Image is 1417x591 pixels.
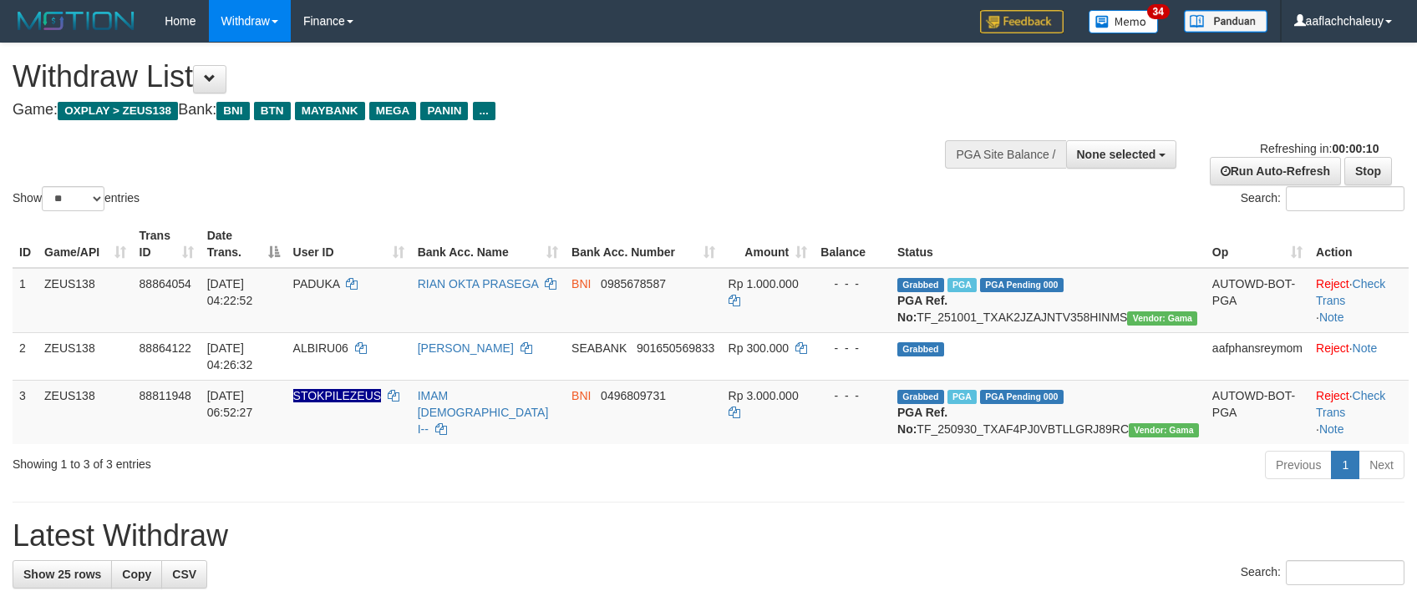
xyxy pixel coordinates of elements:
[1066,140,1177,169] button: None selected
[1077,148,1156,161] span: None selected
[13,332,38,380] td: 2
[13,560,112,588] a: Show 25 rows
[1241,186,1404,211] label: Search:
[1206,220,1309,268] th: Op: activate to sort column ascending
[891,220,1206,268] th: Status
[13,380,38,444] td: 3
[571,341,627,355] span: SEABANK
[418,277,538,290] a: RIAN OKTA PRASEGA
[947,278,977,292] span: Marked by aafsreyleap
[637,341,714,355] span: Copy 901650569833 to clipboard
[207,389,253,419] span: [DATE] 06:52:27
[295,102,365,120] span: MAYBANK
[820,275,884,292] div: - - -
[1309,268,1409,333] td: · ·
[418,341,514,355] a: [PERSON_NAME]
[980,10,1064,33] img: Feedback.jpg
[1316,277,1385,307] a: Check Trans
[980,278,1064,292] span: PGA Pending
[891,268,1206,333] td: TF_251001_TXAK2JZAJNTV358HINMS
[891,380,1206,444] td: TF_250930_TXAF4PJ0VBTLLGRJ89RC
[1309,332,1409,380] td: ·
[287,220,411,268] th: User ID: activate to sort column ascending
[1210,157,1341,185] a: Run Auto-Refresh
[814,220,891,268] th: Balance
[254,102,291,120] span: BTN
[42,186,104,211] select: Showentries
[140,389,191,402] span: 88811948
[897,294,947,324] b: PGA Ref. No:
[369,102,417,120] span: MEGA
[1319,422,1344,436] a: Note
[1316,389,1385,419] a: Check Trans
[201,220,287,268] th: Date Trans.: activate to sort column descending
[1260,142,1379,155] span: Refreshing in:
[1184,10,1267,33] img: panduan.png
[293,277,340,290] span: PADUKA
[13,449,578,472] div: Showing 1 to 3 of 3 entries
[601,389,666,402] span: Copy 0496809731 to clipboard
[945,140,1065,169] div: PGA Site Balance /
[13,8,140,33] img: MOTION_logo.png
[897,390,944,404] span: Grabbed
[1206,380,1309,444] td: AUTOWD-BOT-PGA
[13,102,928,119] h4: Game: Bank:
[293,389,382,402] span: Nama rekening ada tanda titik/strip, harap diedit
[13,268,38,333] td: 1
[947,390,977,404] span: Marked by aafsreyleap
[473,102,495,120] span: ...
[571,389,591,402] span: BNI
[122,568,151,581] span: Copy
[1316,277,1349,290] a: Reject
[1241,560,1404,585] label: Search:
[133,220,201,268] th: Trans ID: activate to sort column ascending
[1316,389,1349,402] a: Reject
[1265,451,1332,479] a: Previous
[897,342,944,356] span: Grabbed
[1353,341,1378,355] a: Note
[1331,451,1359,479] a: 1
[13,519,1404,553] h1: Latest Withdraw
[172,568,196,581] span: CSV
[38,220,133,268] th: Game/API: activate to sort column ascending
[58,102,178,120] span: OXPLAY > ZEUS138
[1359,451,1404,479] a: Next
[216,102,249,120] span: BNI
[420,102,468,120] span: PANIN
[1309,220,1409,268] th: Action
[38,268,133,333] td: ZEUS138
[140,277,191,290] span: 88864054
[140,341,191,355] span: 88864122
[729,277,799,290] span: Rp 1.000.000
[1129,423,1199,437] span: Vendor URL: https://trx31.1velocity.biz
[820,387,884,404] div: - - -
[1147,4,1170,19] span: 34
[207,341,253,371] span: [DATE] 04:26:32
[980,390,1064,404] span: PGA Pending
[1316,341,1349,355] a: Reject
[601,277,666,290] span: Copy 0985678587 to clipboard
[1127,311,1197,326] span: Vendor URL: https://trx31.1velocity.biz
[729,389,799,402] span: Rp 3.000.000
[897,406,947,436] b: PGA Ref. No:
[1319,311,1344,324] a: Note
[13,186,140,211] label: Show entries
[207,277,253,307] span: [DATE] 04:22:52
[1089,10,1159,33] img: Button%20Memo.svg
[161,560,207,588] a: CSV
[722,220,815,268] th: Amount: activate to sort column ascending
[1286,560,1404,585] input: Search:
[565,220,722,268] th: Bank Acc. Number: activate to sort column ascending
[820,340,884,356] div: - - -
[571,277,591,290] span: BNI
[1206,268,1309,333] td: AUTOWD-BOT-PGA
[411,220,565,268] th: Bank Acc. Name: activate to sort column ascending
[897,278,944,292] span: Grabbed
[1286,186,1404,211] input: Search:
[38,380,133,444] td: ZEUS138
[1206,332,1309,380] td: aafphansreymom
[418,389,549,436] a: IMAM [DEMOGRAPHIC_DATA] I--
[38,332,133,380] td: ZEUS138
[293,341,348,355] span: ALBIRU06
[1344,157,1392,185] a: Stop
